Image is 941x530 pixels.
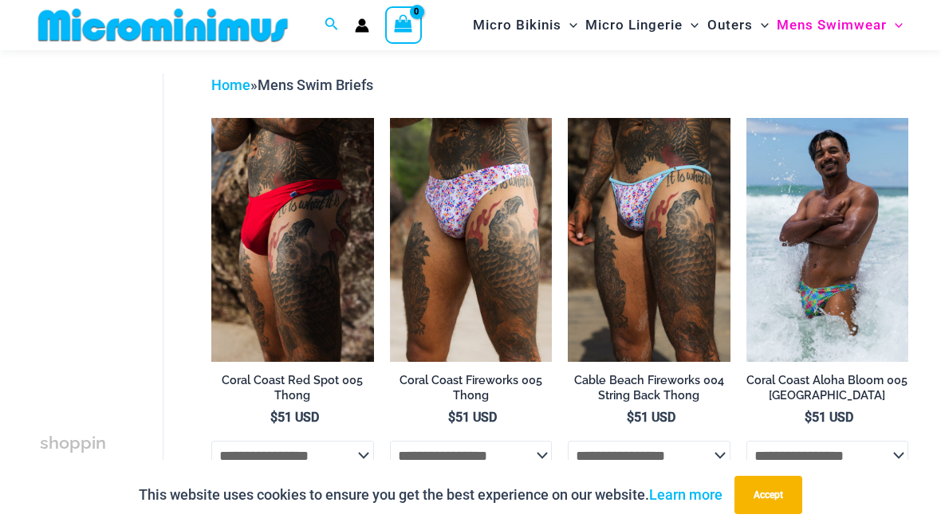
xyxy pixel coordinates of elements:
[734,476,802,514] button: Accept
[469,5,581,45] a: Micro BikinisMenu ToggleMenu Toggle
[703,5,773,45] a: OutersMenu ToggleMenu Toggle
[448,410,497,425] bdi: 51 USD
[270,410,278,425] span: $
[627,410,675,425] bdi: 51 USD
[40,433,106,481] span: shopping
[139,483,722,507] p: This website uses cookies to ensure you get the best experience on our website.
[746,373,909,402] h2: Coral Coast Aloha Bloom 005 [GEOGRAPHIC_DATA]
[467,2,909,48] nav: Site Navigation
[40,61,183,379] iframe: TrustedSite Certified
[390,118,553,361] img: Coral Coast Fireworks 005 Thong 01
[211,118,374,361] a: Coral Coast Red Spot 005 Thong 11Coral Coast Red Spot 005 Thong 12Coral Coast Red Spot 005 Thong 12
[211,118,374,361] img: Coral Coast Red Spot 005 Thong 11
[568,373,730,402] h2: Cable Beach Fireworks 004 String Back Thong
[777,5,887,45] span: Mens Swimwear
[32,7,294,43] img: MM SHOP LOGO FLAT
[211,373,374,409] a: Coral Coast Red Spot 005 Thong
[211,373,374,402] h2: Coral Coast Red Spot 005 Thong
[325,15,339,35] a: Search icon link
[270,410,319,425] bdi: 51 USD
[385,6,422,43] a: View Shopping Cart, empty
[773,5,907,45] a: Mens SwimwearMenu ToggleMenu Toggle
[355,18,369,33] a: Account icon link
[473,5,561,45] span: Micro Bikinis
[805,410,812,425] span: $
[707,5,753,45] span: Outers
[390,118,553,361] a: Coral Coast Fireworks 005 Thong 01Coral Coast Fireworks 005 Thong 02Coral Coast Fireworks 005 Tho...
[805,410,853,425] bdi: 51 USD
[683,5,699,45] span: Menu Toggle
[746,118,909,361] img: Coral Coast Aloha Bloom 005 Thong 09
[561,5,577,45] span: Menu Toggle
[390,373,553,409] a: Coral Coast Fireworks 005 Thong
[746,373,909,409] a: Coral Coast Aloha Bloom 005 [GEOGRAPHIC_DATA]
[258,77,373,93] span: Mens Swim Briefs
[448,410,455,425] span: $
[211,77,250,93] a: Home
[568,118,730,361] img: Cable Beach Fireworks 004 String Back Thong 06
[568,373,730,409] a: Cable Beach Fireworks 004 String Back Thong
[887,5,903,45] span: Menu Toggle
[568,118,730,361] a: Cable Beach Fireworks 004 String Back Thong 06Cable Beach Fireworks 004 String Back Thong 07Cable...
[585,5,683,45] span: Micro Lingerie
[753,5,769,45] span: Menu Toggle
[649,486,722,503] a: Learn more
[211,77,373,93] span: »
[390,373,553,402] h2: Coral Coast Fireworks 005 Thong
[581,5,703,45] a: Micro LingerieMenu ToggleMenu Toggle
[627,410,634,425] span: $
[746,118,909,361] a: Coral Coast Aloha Bloom 005 Thong 09Coral Coast Aloha Bloom 005 Thong 18Coral Coast Aloha Bloom 0...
